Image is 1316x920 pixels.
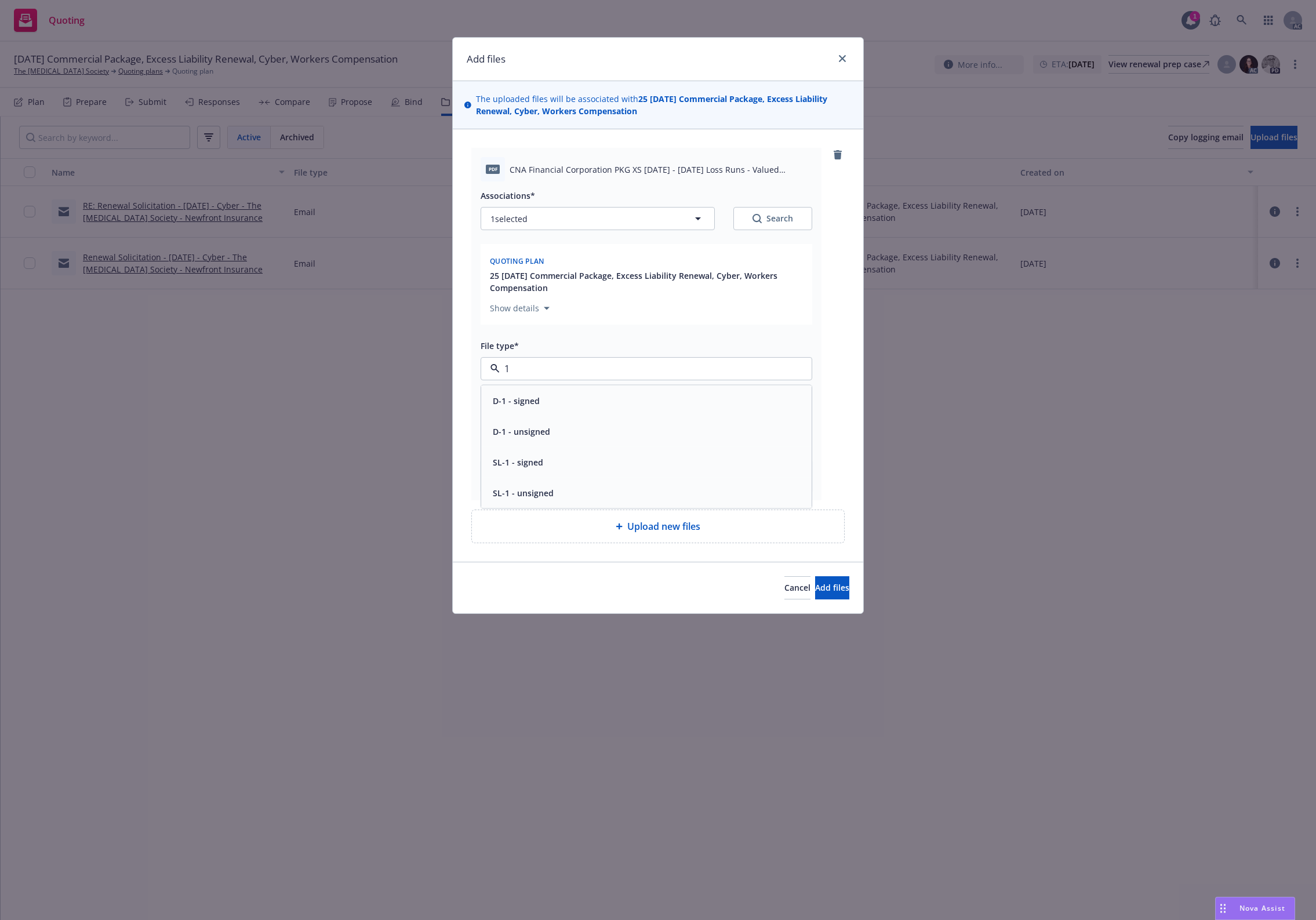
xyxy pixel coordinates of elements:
[481,207,715,230] button: 1selected
[471,510,845,543] div: Upload new files
[784,582,810,593] span: Cancel
[490,270,805,294] button: 25 [DATE] Commercial Package, Excess Liability Renewal, Cyber, Workers Compensation
[627,519,700,533] span: Upload new files
[1215,897,1295,920] button: Nova Assist
[476,93,852,117] span: The uploaded files will be associated with
[490,213,528,225] span: 1 selected
[485,301,554,315] button: Show details
[481,190,535,201] span: Associations*
[481,340,519,351] span: File type*
[486,165,500,173] span: pdf
[835,52,849,66] a: close
[831,148,845,162] a: remove
[493,425,550,437] button: D-1 - unsigned
[493,394,540,406] button: D-1 - signed
[476,93,827,117] strong: 25 [DATE] Commercial Package, Excess Liability Renewal, Cyber, Workers Compensation
[784,576,810,599] button: Cancel
[1239,903,1285,913] span: Nova Assist
[815,576,849,599] button: Add files
[493,486,554,499] button: SL-1 - unsigned
[733,207,812,230] button: SearchSearch
[510,163,812,176] span: CNA Financial Corporation PKG XS [DATE] - [DATE] Loss Runs - Valued [DATE].pdf
[1216,897,1230,919] div: Drag to move
[752,214,762,223] svg: Search
[490,256,544,266] span: Quoting plan
[467,52,506,67] h1: Add files
[493,456,543,468] button: SL-1 - signed
[752,213,793,224] div: Search
[500,362,788,376] input: Filter by keyword
[815,582,849,593] span: Add files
